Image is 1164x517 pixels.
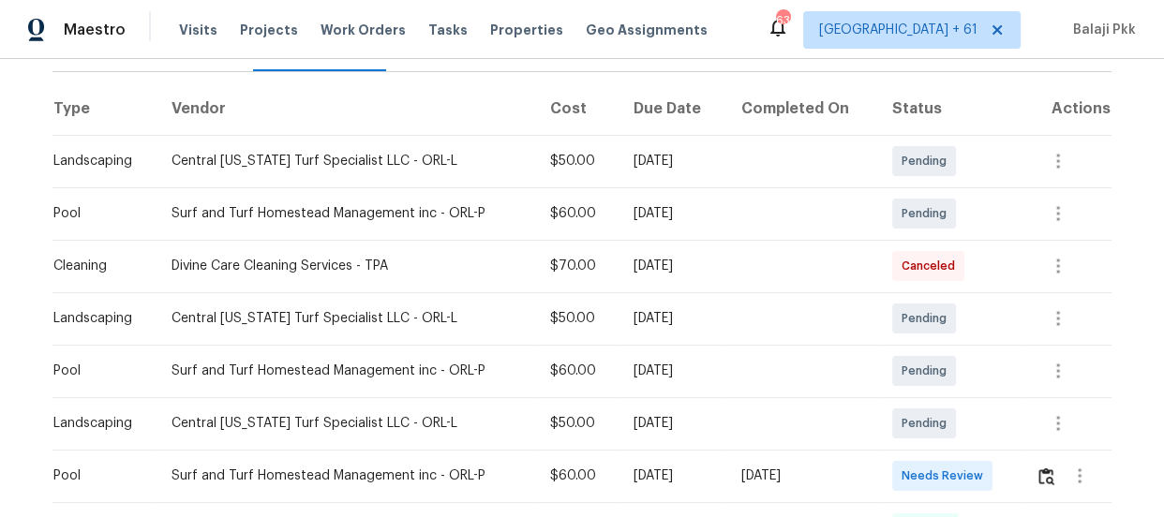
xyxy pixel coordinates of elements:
[902,152,954,170] span: Pending
[53,152,142,170] div: Landscaping
[53,309,142,328] div: Landscaping
[634,257,710,275] div: [DATE]
[776,11,789,30] div: 633
[634,414,710,433] div: [DATE]
[64,21,126,39] span: Maestro
[53,414,142,433] div: Landscaping
[157,82,535,135] th: Vendor
[172,204,520,223] div: Surf and Turf Homestead Management inc - ORL-P
[172,414,520,433] div: Central [US_STATE] Turf Specialist LLC - ORL-L
[634,466,710,485] div: [DATE]
[550,204,604,223] div: $60.00
[902,414,954,433] span: Pending
[550,152,604,170] div: $50.00
[550,309,604,328] div: $50.00
[172,466,520,485] div: Surf and Turf Homestead Management inc - ORL-P
[550,414,604,433] div: $50.00
[902,466,991,485] span: Needs Review
[172,362,520,380] div: Surf and Turf Homestead Management inc - ORL-P
[902,257,963,275] span: Canceled
[634,152,710,170] div: [DATE]
[877,82,1021,135] th: Status
[902,362,954,380] span: Pending
[619,82,725,135] th: Due Date
[172,152,520,170] div: Central [US_STATE] Turf Specialist LLC - ORL-L
[53,204,142,223] div: Pool
[902,204,954,223] span: Pending
[586,21,708,39] span: Geo Assignments
[634,362,710,380] div: [DATE]
[634,204,710,223] div: [DATE]
[1038,467,1054,485] img: Review Icon
[1036,453,1057,498] button: Review Icon
[53,257,142,275] div: Cleaning
[240,21,298,39] span: Projects
[535,82,619,135] th: Cost
[550,466,604,485] div: $60.00
[53,466,142,485] div: Pool
[1066,21,1136,39] span: Balaji Pkk
[550,257,604,275] div: $70.00
[550,362,604,380] div: $60.00
[52,82,157,135] th: Type
[819,21,977,39] span: [GEOGRAPHIC_DATA] + 61
[179,21,217,39] span: Visits
[902,309,954,328] span: Pending
[428,23,468,37] span: Tasks
[172,309,520,328] div: Central [US_STATE] Turf Specialist LLC - ORL-L
[53,362,142,380] div: Pool
[1021,82,1112,135] th: Actions
[725,82,877,135] th: Completed On
[321,21,406,39] span: Work Orders
[634,309,710,328] div: [DATE]
[490,21,563,39] span: Properties
[172,257,520,275] div: Divine Care Cleaning Services - TPA
[740,466,862,485] div: [DATE]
